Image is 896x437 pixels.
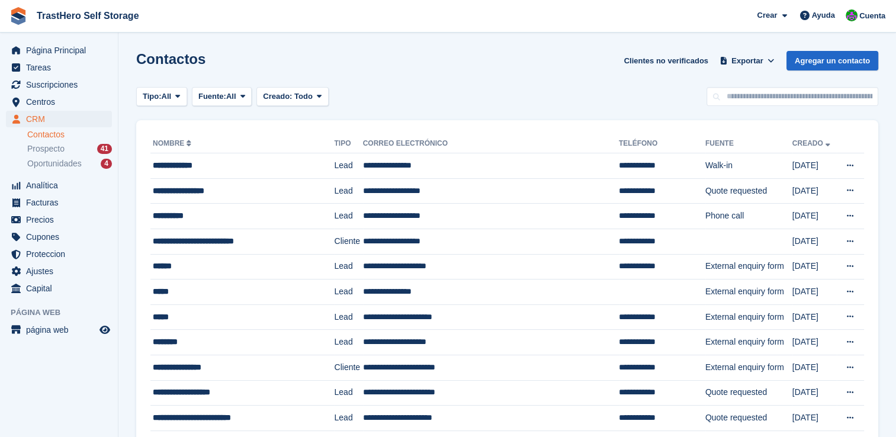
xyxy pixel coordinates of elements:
[27,158,82,169] span: Oportunidades
[26,211,97,228] span: Precios
[27,143,65,155] span: Prospecto
[334,406,362,431] td: Lead
[705,254,792,279] td: External enquiry form
[136,51,205,67] h1: Contactos
[32,6,144,25] a: TrastHero Self Storage
[6,280,112,297] a: menu
[334,279,362,305] td: Lead
[792,355,837,380] td: [DATE]
[226,91,236,102] span: All
[6,229,112,245] a: menu
[136,87,187,107] button: Tipo: All
[363,134,619,153] th: Correo electrónico
[792,229,837,254] td: [DATE]
[334,254,362,279] td: Lead
[334,229,362,254] td: Cliente
[9,7,27,25] img: stora-icon-8386f47178a22dfd0bd8f6a31ec36ba5ce8667c1dd55bd0f319d3a0aa187defe.svg
[334,304,362,330] td: Lead
[256,87,328,107] button: Creado: Todo
[27,143,112,155] a: Prospecto 41
[26,229,97,245] span: Cupones
[26,263,97,279] span: Ajustes
[6,211,112,228] a: menu
[27,158,112,170] a: Oportunidades 4
[705,304,792,330] td: External enquiry form
[792,139,833,147] a: Creado
[619,51,713,70] a: Clientes no verificados
[792,330,837,355] td: [DATE]
[334,355,362,380] td: Cliente
[26,76,97,93] span: Suscripciones
[98,323,112,337] a: Vista previa de la tienda
[334,330,362,355] td: Lead
[26,177,97,194] span: Analítica
[26,42,97,59] span: Página Principal
[705,380,792,406] td: Quote requested
[26,59,97,76] span: Tareas
[6,322,112,338] a: menú
[143,91,162,102] span: Tipo:
[705,279,792,305] td: External enquiry form
[101,159,112,169] div: 4
[846,9,858,21] img: Roberto Penades
[705,204,792,229] td: Phone call
[263,92,292,101] span: Creado:
[153,139,194,147] a: Nombre
[705,153,792,179] td: Walk-in
[334,204,362,229] td: Lead
[6,263,112,279] a: menu
[792,153,837,179] td: [DATE]
[6,111,112,127] a: menu
[705,355,792,380] td: External enquiry form
[97,144,112,154] div: 41
[192,87,252,107] button: Fuente: All
[792,279,837,305] td: [DATE]
[334,178,362,204] td: Lead
[26,111,97,127] span: CRM
[6,177,112,194] a: menu
[705,134,792,153] th: Fuente
[162,91,172,102] span: All
[792,380,837,406] td: [DATE]
[619,134,705,153] th: Teléfono
[792,178,837,204] td: [DATE]
[6,194,112,211] a: menu
[792,254,837,279] td: [DATE]
[792,304,837,330] td: [DATE]
[334,380,362,406] td: Lead
[6,246,112,262] a: menu
[198,91,226,102] span: Fuente:
[26,246,97,262] span: Proteccion
[6,59,112,76] a: menu
[6,42,112,59] a: menu
[859,10,885,22] span: Cuenta
[6,94,112,110] a: menu
[792,204,837,229] td: [DATE]
[11,307,118,319] span: Página web
[705,406,792,431] td: Quote requested
[294,92,313,101] span: Todo
[812,9,835,21] span: Ayuda
[26,280,97,297] span: Capital
[26,322,97,338] span: página web
[334,153,362,179] td: Lead
[26,94,97,110] span: Centros
[718,51,777,70] button: Exportar
[792,406,837,431] td: [DATE]
[786,51,878,70] a: Agregar un contacto
[6,76,112,93] a: menu
[705,178,792,204] td: Quote requested
[731,55,763,67] span: Exportar
[334,134,362,153] th: Tipo
[757,9,777,21] span: Crear
[705,330,792,355] td: External enquiry form
[26,194,97,211] span: Facturas
[27,129,112,140] a: Contactos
